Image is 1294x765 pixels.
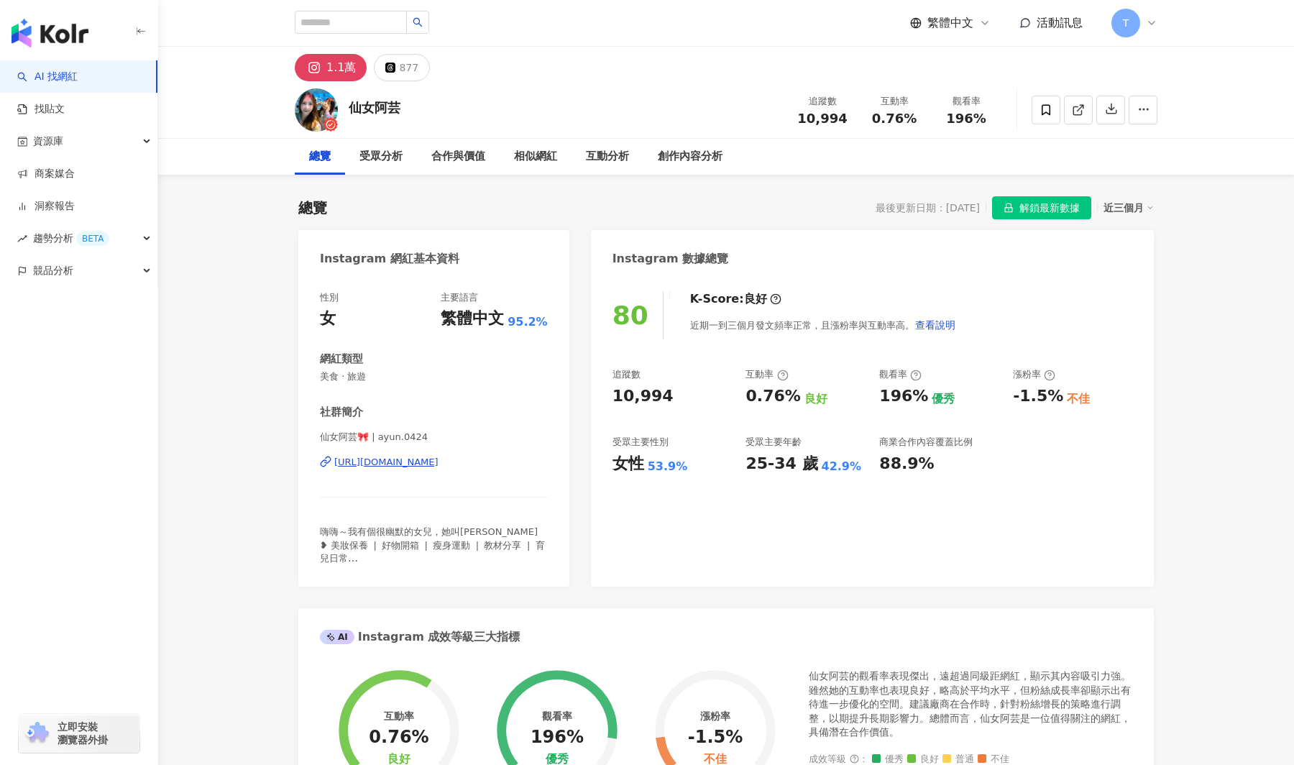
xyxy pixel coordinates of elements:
a: 洞察報告 [17,199,75,214]
div: 受眾主要性別 [612,436,669,449]
div: 觀看率 [879,368,922,381]
div: 88.9% [879,453,934,475]
div: 近期一到三個月發文頻率正常，且漲粉率與互動率高。 [690,311,956,339]
div: 女 [320,308,336,330]
button: 解鎖最新數據 [992,196,1091,219]
span: 立即安裝 瀏覽器外掛 [58,720,108,746]
div: 繁體中文 [441,308,504,330]
span: 95.2% [508,314,548,330]
span: 趨勢分析 [33,222,109,255]
div: 42.9% [822,459,862,475]
span: 0.76% [872,111,917,126]
button: 877 [374,54,430,81]
div: 互動率 [867,94,922,109]
div: 仙女阿芸的觀看率表現傑出，遠超過同級距網紅，顯示其內容吸引力強。雖然她的互動率也表現良好，略高於平均水平，但粉絲成長率卻顯示出有待進一步優化的空間。建議廠商在合作時，針對粉絲增長的策略進行調整，... [809,669,1132,740]
div: 受眾分析 [359,148,403,165]
div: 80 [612,301,648,330]
span: T [1123,15,1129,31]
div: 網紅類型 [320,352,363,367]
div: 創作內容分析 [658,148,722,165]
div: 優秀 [932,391,955,407]
div: 53.9% [648,459,688,475]
span: 美食 · 旅遊 [320,370,548,383]
a: 商案媒合 [17,167,75,181]
div: 互動分析 [586,148,629,165]
span: lock [1004,203,1014,213]
div: 追蹤數 [612,368,641,381]
span: 10,994 [797,111,847,126]
span: 196% [946,111,986,126]
a: searchAI 找網紅 [17,70,78,84]
div: 性別 [320,291,339,304]
div: AI [320,630,354,644]
div: 觀看率 [939,94,994,109]
span: 嗨嗨～我有個很幽默的女兒，她叫[PERSON_NAME] ❥ 美妝保養 ❘ 好物開箱 ❘ 瘦身運動 ❘ 教材分享 ❘ 育兒日常 ❥ 合作邀約請加入官方LINE：@131aikom [320,526,545,577]
a: chrome extension立即安裝 瀏覽器外掛 [19,714,139,753]
a: [URL][DOMAIN_NAME] [320,456,548,469]
span: 資源庫 [33,125,63,157]
img: KOL Avatar [295,88,338,132]
div: 總覽 [309,148,331,165]
div: 成效等級 ： [809,754,1132,765]
div: 漲粉率 [700,710,730,722]
div: 社群簡介 [320,405,363,420]
div: 良好 [744,291,767,307]
span: rise [17,234,27,244]
div: 196% [531,728,584,748]
span: 仙女阿芸🎀 | ayun.0424 [320,431,548,444]
div: 仙女阿芸 [349,99,400,116]
span: 繁體中文 [927,15,973,31]
span: 普通 [942,754,974,765]
div: 相似網紅 [514,148,557,165]
span: 良好 [907,754,939,765]
div: BETA [76,232,109,246]
div: 互動率 [384,710,414,722]
div: 196% [879,385,928,408]
div: 主要語言 [441,291,478,304]
div: -1.5% [688,728,743,748]
span: 競品分析 [33,255,73,287]
span: 查看說明 [915,319,955,331]
div: 總覽 [298,198,327,218]
div: 女性 [612,453,644,475]
div: 觀看率 [542,710,572,722]
button: 查看說明 [914,311,956,339]
div: 1.1萬 [326,58,356,78]
div: 互動率 [745,368,788,381]
div: Instagram 數據總覽 [612,251,729,267]
span: 優秀 [872,754,904,765]
div: 追蹤數 [795,94,850,109]
div: 10,994 [612,385,674,408]
div: [URL][DOMAIN_NAME] [334,456,439,469]
a: 找貼文 [17,102,65,116]
div: 受眾主要年齡 [745,436,802,449]
div: 商業合作內容覆蓋比例 [879,436,973,449]
div: 良好 [804,391,827,407]
div: 最後更新日期：[DATE] [876,202,980,214]
div: 877 [399,58,418,78]
div: 25-34 歲 [745,453,817,475]
div: 合作與價值 [431,148,485,165]
div: Instagram 網紅基本資料 [320,251,459,267]
div: 0.76% [369,728,428,748]
span: 活動訊息 [1037,16,1083,29]
span: search [413,17,423,27]
div: 不佳 [1067,391,1090,407]
span: 不佳 [978,754,1009,765]
button: 1.1萬 [295,54,367,81]
img: logo [12,19,88,47]
div: K-Score : [690,291,781,307]
div: 近三個月 [1103,198,1154,217]
div: 0.76% [745,385,800,408]
div: Instagram 成效等級三大指標 [320,629,520,645]
span: 解鎖最新數據 [1019,197,1080,220]
div: 漲粉率 [1013,368,1055,381]
div: -1.5% [1013,385,1063,408]
img: chrome extension [23,722,51,745]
